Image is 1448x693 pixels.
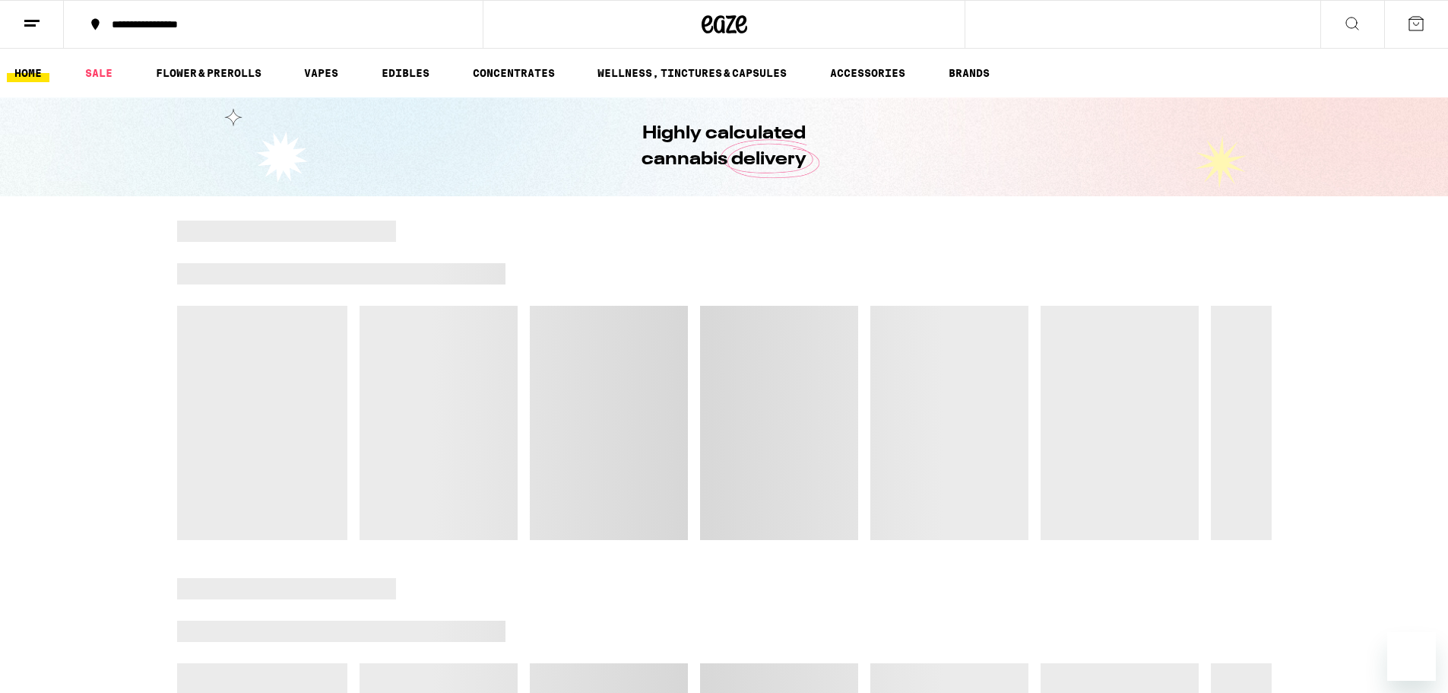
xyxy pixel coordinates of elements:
[1387,632,1436,681] iframe: Button to launch messaging window
[822,64,913,82] a: ACCESSORIES
[599,121,850,173] h1: Highly calculated cannabis delivery
[465,64,562,82] a: CONCENTRATES
[148,64,269,82] a: FLOWER & PREROLLS
[296,64,346,82] a: VAPES
[78,64,120,82] a: SALE
[374,64,437,82] a: EDIBLES
[941,64,997,82] a: BRANDS
[7,64,49,82] a: HOME
[590,64,794,82] a: WELLNESS, TINCTURES & CAPSULES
